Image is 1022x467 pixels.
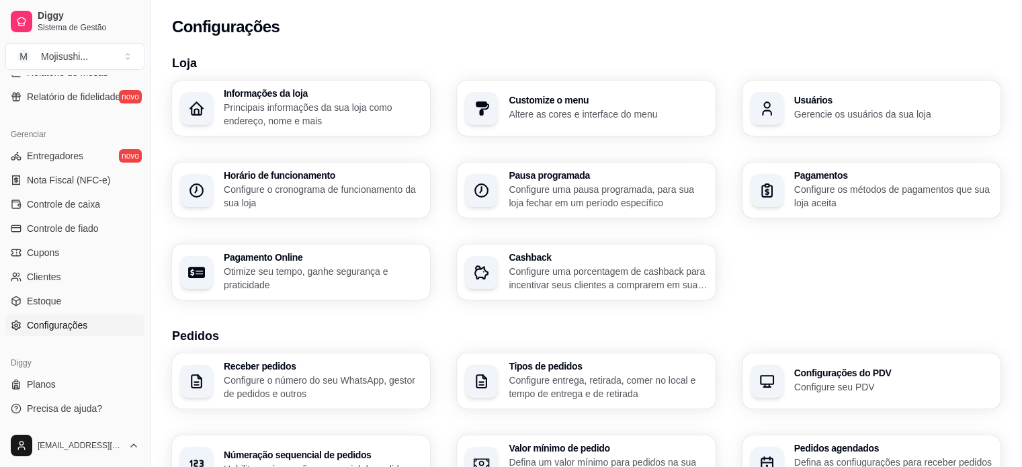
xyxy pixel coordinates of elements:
[27,173,110,187] span: Nota Fiscal (NFC-e)
[509,171,707,180] h3: Pausa programada
[224,171,422,180] h3: Horário de funcionamento
[172,16,280,38] h2: Configurações
[27,294,61,308] span: Estoque
[38,22,139,33] span: Sistema de Gestão
[509,183,707,210] p: Configure uma pausa programada, para sua loja fechar em um período específico
[5,242,144,263] a: Cupons
[794,368,992,378] h3: Configurações do PDV
[41,50,88,63] div: Mojisushi ...
[224,253,422,262] h3: Pagamento Online
[509,253,707,262] h3: Cashback
[794,380,992,394] p: Configure seu PDV
[224,183,422,210] p: Configure o cronograma de funcionamento da sua loja
[172,81,430,136] button: Informações da lojaPrincipais informações da sua loja como endereço, nome e mais
[5,374,144,395] a: Planos
[5,194,144,215] a: Controle de caixa
[5,398,144,419] a: Precisa de ajuda?
[27,90,120,103] span: Relatório de fidelidade
[5,429,144,462] button: [EMAIL_ADDRESS][DOMAIN_NAME]
[224,101,422,128] p: Principais informações da sua loja como endereço, nome e mais
[794,95,992,105] h3: Usuários
[27,149,83,163] span: Entregadores
[457,163,715,218] button: Pausa programadaConfigure uma pausa programada, para sua loja fechar em um período específico
[224,89,422,98] h3: Informações da loja
[224,450,422,460] h3: Númeração sequencial de pedidos
[27,222,99,235] span: Controle de fiado
[17,50,30,63] span: M
[509,265,707,292] p: Configure uma porcentagem de cashback para incentivar seus clientes a comprarem em sua loja
[224,265,422,292] p: Otimize seu tempo, ganhe segurança e praticidade
[794,108,992,121] p: Gerencie os usuários da sua loja
[5,5,144,38] a: DiggySistema de Gestão
[457,353,715,409] button: Tipos de pedidosConfigure entrega, retirada, comer no local e tempo de entrega e de retirada
[172,245,430,300] button: Pagamento OnlineOtimize seu tempo, ganhe segurança e praticidade
[794,171,992,180] h3: Pagamentos
[27,270,61,284] span: Clientes
[38,10,139,22] span: Diggy
[224,374,422,400] p: Configure o número do seu WhatsApp, gestor de pedidos e outros
[794,443,992,453] h3: Pedidos agendados
[172,163,430,218] button: Horário de funcionamentoConfigure o cronograma de funcionamento da sua loja
[457,245,715,300] button: CashbackConfigure uma porcentagem de cashback para incentivar seus clientes a comprarem em sua loja
[5,169,144,191] a: Nota Fiscal (NFC-e)
[27,246,59,259] span: Cupons
[5,86,144,108] a: Relatório de fidelidadenovo
[509,443,707,453] h3: Valor mínimo de pedido
[5,266,144,288] a: Clientes
[509,374,707,400] p: Configure entrega, retirada, comer no local e tempo de entrega e de retirada
[509,362,707,371] h3: Tipos de pedidos
[457,81,715,136] button: Customize o menuAltere as cores e interface do menu
[794,183,992,210] p: Configure os métodos de pagamentos que sua loja aceita
[5,314,144,336] a: Configurações
[38,440,123,451] span: [EMAIL_ADDRESS][DOMAIN_NAME]
[172,327,1000,345] h3: Pedidos
[5,43,144,70] button: Select a team
[224,362,422,371] h3: Receber pedidos
[5,218,144,239] a: Controle de fiado
[5,145,144,167] a: Entregadoresnovo
[27,319,87,332] span: Configurações
[172,353,430,409] button: Receber pedidosConfigure o número do seu WhatsApp, gestor de pedidos e outros
[5,124,144,145] div: Gerenciar
[742,81,1000,136] button: UsuáriosGerencie os usuários da sua loja
[509,95,707,105] h3: Customize o menu
[742,353,1000,409] button: Configurações do PDVConfigure seu PDV
[5,352,144,374] div: Diggy
[27,198,100,211] span: Controle de caixa
[5,290,144,312] a: Estoque
[742,163,1000,218] button: PagamentosConfigure os métodos de pagamentos que sua loja aceita
[509,108,707,121] p: Altere as cores e interface do menu
[27,378,56,391] span: Planos
[172,54,1000,73] h3: Loja
[27,402,102,415] span: Precisa de ajuda?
